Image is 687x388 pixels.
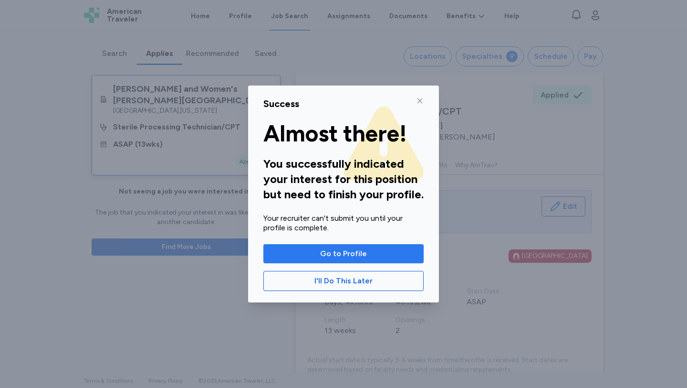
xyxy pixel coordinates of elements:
div: Almost there! [263,122,424,145]
button: Go to Profile [263,244,424,263]
span: Go to Profile [320,248,367,259]
div: Success [263,97,299,110]
div: You successfully indicated your interest for this position but need to finish your profile. [263,156,424,202]
span: I'll Do This Later [314,275,373,287]
div: Your recruiter can't submit you until your profile is complete. [263,214,424,233]
button: I'll Do This Later [263,271,424,291]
